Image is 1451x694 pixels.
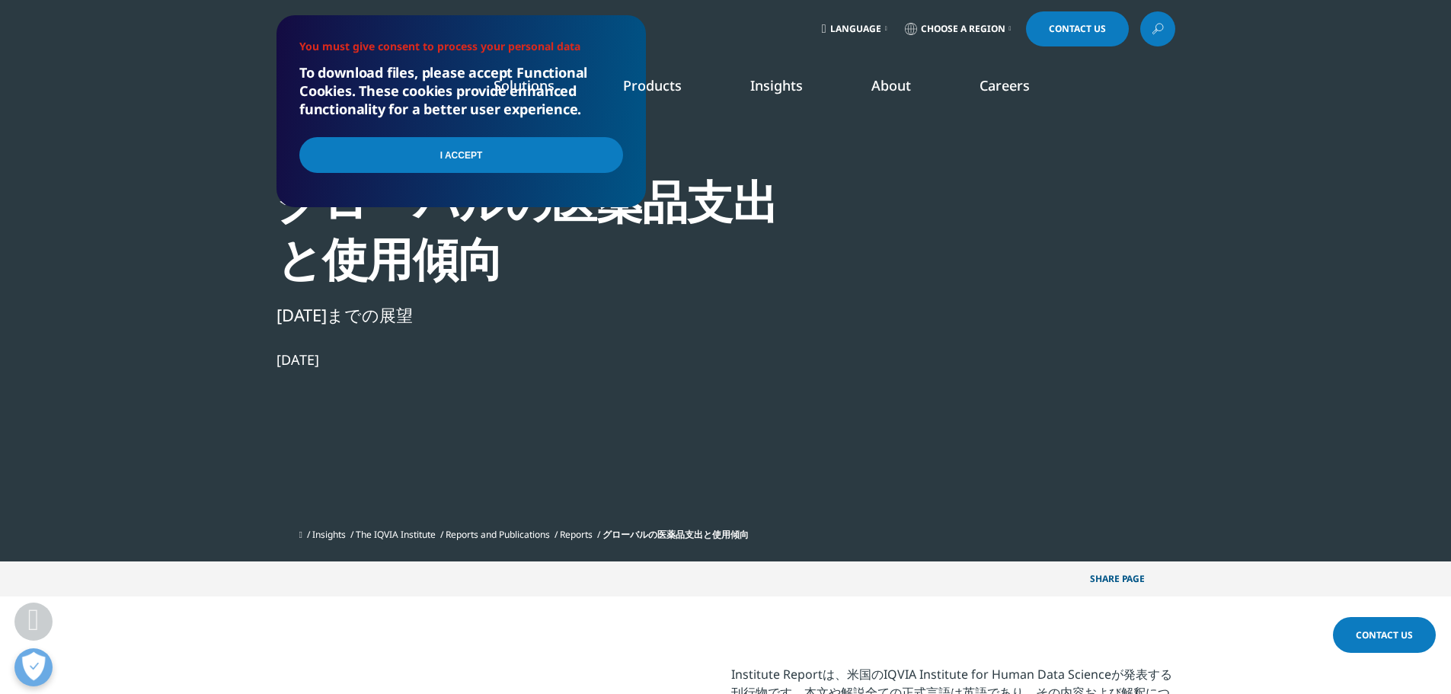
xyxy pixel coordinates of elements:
a: Insights [750,76,803,94]
div: [DATE]までの展望 [276,302,799,328]
a: The IQVIA Institute [356,528,436,541]
nav: Primary [404,53,1175,125]
span: グローバルの医薬品支出と使用傾向 [602,528,749,541]
a: Contact Us [1333,617,1436,653]
input: I Accept [299,137,623,173]
span: Language [830,23,881,35]
span: Contact Us [1356,628,1413,641]
span: Contact Us [1049,24,1106,34]
a: Reports and Publications [446,528,550,541]
a: Products [623,76,682,94]
button: 優先設定センターを開く [14,648,53,686]
a: Solutions [494,76,555,94]
a: Insights [312,528,346,541]
div: [DATE] [276,350,799,369]
a: About [871,76,911,94]
p: Share PAGE [1079,561,1175,596]
a: Reports [560,528,593,541]
button: Share PAGEShare PAGE [1079,561,1175,596]
a: Careers [980,76,1030,94]
div: グローバルの医薬品支出と使用傾向 [276,173,799,287]
a: Contact Us [1026,11,1129,46]
span: Choose a Region [921,23,1005,35]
